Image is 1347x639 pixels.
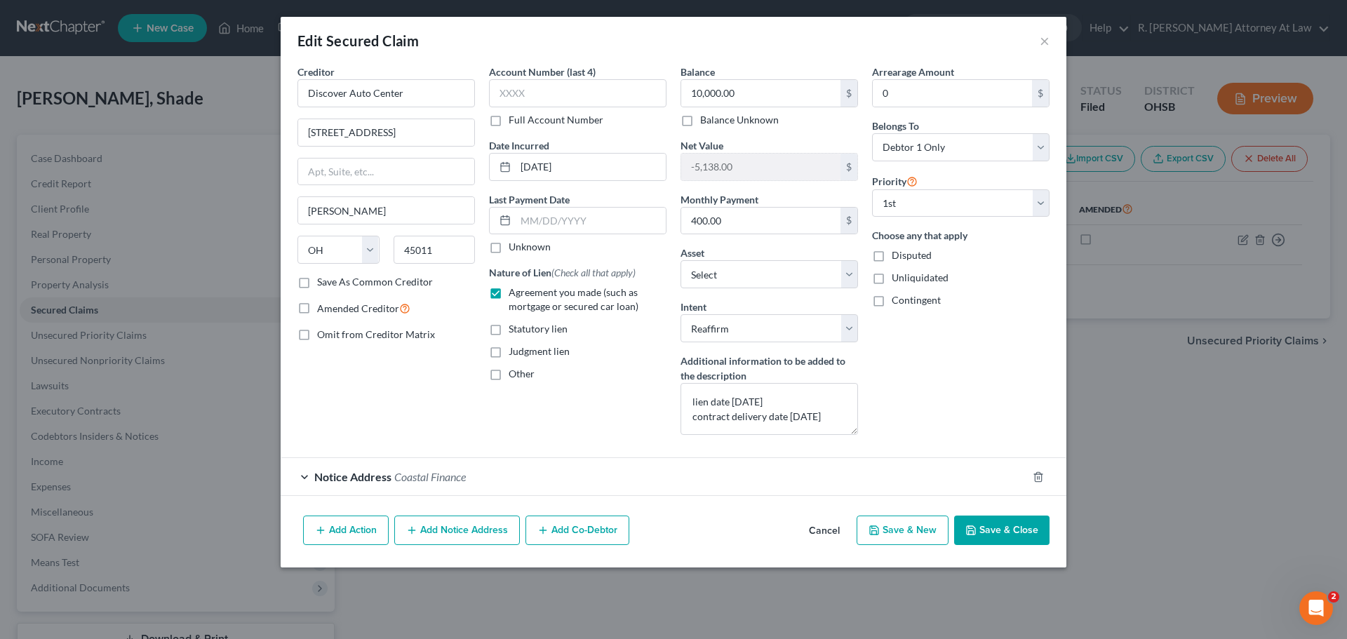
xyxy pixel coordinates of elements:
[681,192,758,207] label: Monthly Payment
[551,267,636,278] span: (Check all that apply)
[681,138,723,153] label: Net Value
[489,192,570,207] label: Last Payment Date
[681,354,858,383] label: Additional information to be added to the description
[857,516,949,545] button: Save & New
[1040,32,1050,49] button: ×
[681,65,715,79] label: Balance
[892,294,941,306] span: Contingent
[394,236,476,264] input: Enter zip...
[297,79,475,107] input: Search creditor by name...
[872,65,954,79] label: Arrearage Amount
[394,516,520,545] button: Add Notice Address
[317,302,399,314] span: Amended Creditor
[840,80,857,107] div: $
[681,300,706,314] label: Intent
[892,271,949,283] span: Unliquidated
[314,470,391,483] span: Notice Address
[509,323,568,335] span: Statutory lien
[298,119,474,146] input: Enter address...
[840,154,857,180] div: $
[317,275,433,289] label: Save As Common Creditor
[954,516,1050,545] button: Save & Close
[798,517,851,545] button: Cancel
[298,197,474,224] input: Enter city...
[489,79,666,107] input: XXXX
[1328,591,1339,603] span: 2
[489,65,596,79] label: Account Number (last 4)
[509,240,551,254] label: Unknown
[298,159,474,185] input: Apt, Suite, etc...
[509,368,535,379] span: Other
[681,154,840,180] input: 0.00
[509,345,570,357] span: Judgment lien
[303,516,389,545] button: Add Action
[489,138,549,153] label: Date Incurred
[681,247,704,259] span: Asset
[872,228,1050,243] label: Choose any that apply
[872,120,919,132] span: Belongs To
[317,328,435,340] span: Omit from Creditor Matrix
[1032,80,1049,107] div: $
[516,154,666,180] input: MM/DD/YYYY
[297,66,335,78] span: Creditor
[525,516,629,545] button: Add Co-Debtor
[489,265,636,280] label: Nature of Lien
[681,208,840,234] input: 0.00
[840,208,857,234] div: $
[892,249,932,261] span: Disputed
[516,208,666,234] input: MM/DD/YYYY
[681,80,840,107] input: 0.00
[509,113,603,127] label: Full Account Number
[700,113,779,127] label: Balance Unknown
[872,173,918,189] label: Priority
[297,31,419,51] div: Edit Secured Claim
[1299,591,1333,625] iframe: Intercom live chat
[509,286,638,312] span: Agreement you made (such as mortgage or secured car loan)
[394,470,466,483] span: Coastal Finance
[873,80,1032,107] input: 0.00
